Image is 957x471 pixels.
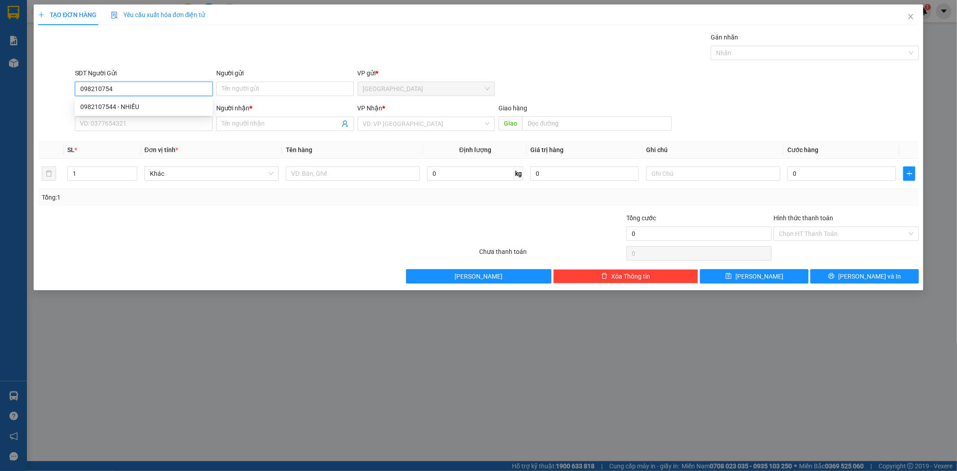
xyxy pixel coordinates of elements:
span: Yêu cầu xuất hóa đơn điện tử [111,11,205,18]
span: Tổng cước [626,214,656,222]
button: [PERSON_NAME] [406,269,551,283]
span: TẠO ĐƠN HÀNG [38,11,96,18]
span: Tên hàng [286,146,312,153]
button: save[PERSON_NAME] [700,269,808,283]
h2: DLT1210250001 [5,52,74,67]
label: Gán nhãn [711,34,738,41]
span: Đà Lạt [363,82,490,96]
span: delete [601,273,607,280]
div: SĐT Người Gửi [75,68,213,78]
div: Người gửi [216,68,354,78]
button: deleteXóa Thông tin [553,269,699,283]
span: Giao [498,116,522,131]
div: Tổng: 1 [42,192,369,202]
span: printer [828,273,835,280]
input: VD: Bàn, Ghế [286,166,420,181]
input: 0 [530,166,639,181]
div: 0982107544 - NHIỀU [80,102,207,112]
b: [DOMAIN_NAME] [120,7,217,22]
th: Ghi chú [642,141,784,159]
span: VP Nhận [358,105,383,112]
span: Đơn vị tính [144,146,178,153]
span: [PERSON_NAME] [454,271,503,281]
span: save [725,273,732,280]
span: close [907,13,914,20]
button: delete [42,166,56,181]
button: Close [898,4,923,30]
div: Người nhận [216,103,354,113]
div: VP gửi [358,68,495,78]
span: Giao hàng [498,105,527,112]
h1: Giao dọc đường [47,52,258,83]
span: [PERSON_NAME] [735,271,783,281]
span: user-add [341,120,349,127]
span: Xóa Thông tin [611,271,650,281]
input: Dọc đường [522,116,672,131]
span: Định lượng [459,146,491,153]
img: icon [111,12,118,19]
span: plus [904,170,915,177]
span: Khác [150,167,273,180]
b: Công ty TNHH [PERSON_NAME] [37,11,134,46]
button: printer[PERSON_NAME] và In [810,269,919,283]
span: SL [67,146,74,153]
span: Cước hàng [787,146,818,153]
button: plus [903,166,915,181]
label: Hình thức thanh toán [773,214,833,222]
input: Ghi Chú [646,166,780,181]
span: [PERSON_NAME] và In [838,271,901,281]
span: kg [514,166,523,181]
div: Chưa thanh toán [479,247,626,262]
div: 0982107544 - NHIỀU [75,100,213,114]
span: plus [38,12,44,18]
span: Giá trị hàng [530,146,564,153]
